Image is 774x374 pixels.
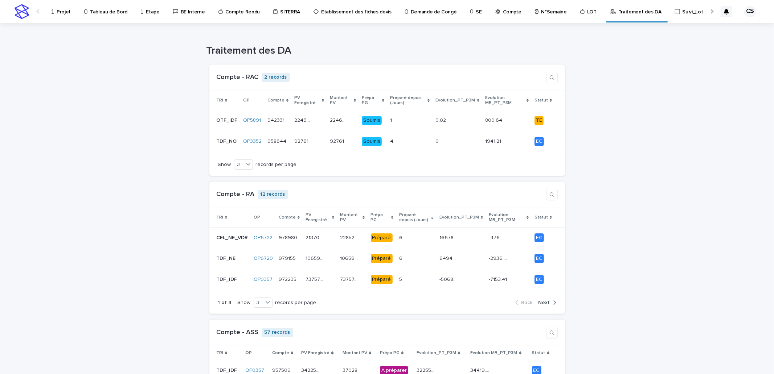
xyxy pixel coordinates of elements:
[343,349,367,357] p: Montant PV
[272,349,289,357] p: Compte
[275,300,316,306] p: records per page
[417,349,456,357] p: Evolution_PT_P3M
[330,116,349,124] p: 224621.02
[306,254,325,262] p: 106592.51
[470,366,492,374] p: 34419.45
[216,116,239,124] p: OTF_IDF
[306,275,325,283] p: 73757.44
[246,367,265,374] a: OP0357
[390,137,395,145] p: 4
[399,254,404,262] p: 6
[399,233,404,241] p: 6
[254,213,260,221] p: OP
[436,116,448,124] p: 0.02
[744,6,756,17] div: CS
[218,162,231,168] p: Show
[216,366,238,374] p: TDF_IDF
[535,137,544,146] div: EC
[267,96,284,104] p: Compte
[15,4,29,19] img: stacker-logo-s-only.png
[489,254,508,262] p: -2936.97
[538,300,550,305] span: Next
[489,275,508,283] p: -7153.41
[216,254,237,262] p: TDF_NE
[485,116,504,124] p: 800.64
[390,94,426,107] p: Préparé depuis (Jours)
[294,116,314,124] p: 224621.02
[371,254,393,263] div: Préparé
[340,275,360,283] p: 73757.44
[515,299,536,306] button: Back
[439,233,459,241] p: 16678.03
[535,213,548,221] p: Statut
[439,213,479,221] p: Evolution_PT_P3M
[234,161,243,169] div: 3
[209,227,565,248] tr: CEL_NE_VDRCEL_NE_VDR OP6722 978980978980 21370.2721370.27 22852.0322852.03 Préparé66 16678.031667...
[279,254,297,262] p: 979155
[262,73,290,82] p: 2 records
[238,300,251,306] p: Show
[301,349,329,357] p: PV Enregistré
[254,277,273,283] a: OP0357
[535,233,544,242] div: EC
[209,248,565,269] tr: TDF_NETDF_NE OP6720 979155979155 106592.51106592.51 106592.51106592.51 Préparé66 64945.5164945.51...
[306,233,325,241] p: 21370.27
[254,235,273,241] a: OP6722
[380,349,400,357] p: Prépa PG
[217,329,259,336] a: Compte - ASS
[306,211,330,224] p: PV Enregistré
[343,366,364,374] p: 370283.97
[362,116,382,125] div: Soumis
[294,94,320,107] p: PV Enregistré
[216,96,223,104] p: TRI
[535,116,544,125] div: TE
[535,254,544,263] div: EC
[256,162,297,168] p: records per page
[371,275,393,284] div: Préparé
[417,366,438,374] p: 32255.97
[216,233,249,241] p: CEL_NE_VDR
[485,137,503,145] p: 1941.21
[216,213,223,221] p: TRI
[362,137,382,146] div: Soumis
[246,349,252,357] p: OP
[485,94,525,107] p: Evolution MB_PT_P3M
[371,233,393,242] div: Préparé
[206,45,562,57] h1: Traitement des DA
[209,131,565,152] tr: TDF_NOTDF_NO OP3352 958644958644 9276192761 9276192761 Soumis44 00 1941.211941.21 EC
[470,349,517,357] p: Evolution MB_PT_P3M
[436,96,475,104] p: Evolution_PT_P3M
[489,233,508,241] p: -476.44
[399,211,430,224] p: Préparé depuis (Jours)
[254,299,263,307] div: 3
[340,254,360,262] p: 106592.51
[362,94,380,107] p: Prépa PG
[340,211,361,224] p: Montant PV
[243,96,250,104] p: OP
[340,233,360,241] p: 22852.03
[521,300,533,305] span: Back
[216,349,223,357] p: TRI
[216,275,238,283] p: TDF_IDF
[216,137,238,145] p: TDF_NO
[243,117,261,124] a: OP5891
[301,366,323,374] p: 342258.57
[262,328,293,337] p: 57 records
[272,366,292,374] p: 957509
[489,211,525,224] p: Evolution MB_PT_P3M
[267,137,288,145] p: 958644
[294,137,310,145] p: 92761
[371,211,389,224] p: Prépa PG
[436,137,441,145] p: 0
[217,191,255,198] a: Compte - RA
[399,275,404,283] p: 5
[279,213,296,221] p: Compte
[218,300,232,306] p: 1 of 4
[209,110,565,131] tr: OTF_IDFOTF_IDF OP5891 942331942331 224621.02224621.02 224621.02224621.02 Soumis11 0.020.02 800.64...
[439,254,459,262] p: 64945.51
[439,275,459,283] p: -5068.56
[279,275,298,283] p: 972235
[217,74,259,80] a: Compte - RAC
[330,137,345,145] p: 92761
[209,269,565,290] tr: TDF_IDFTDF_IDF OP0357 972235972235 73757.4473757.44 73757.4473757.44 Préparé55 -5068.56-5068.56 -...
